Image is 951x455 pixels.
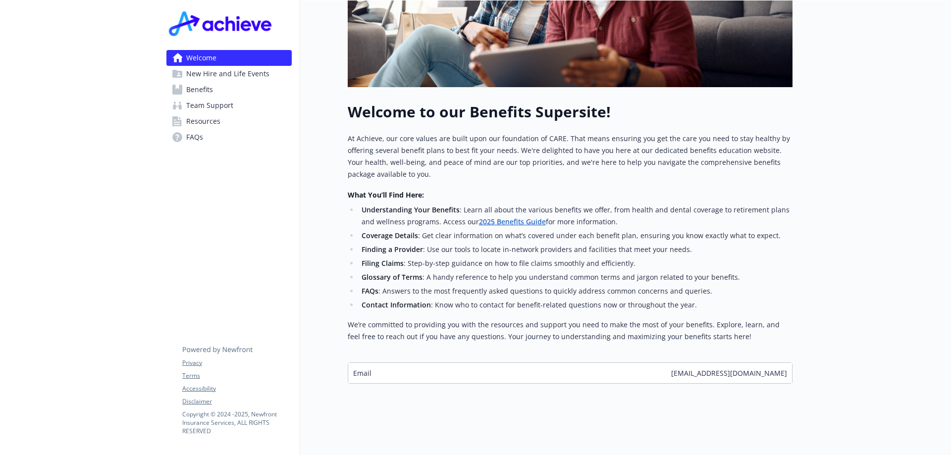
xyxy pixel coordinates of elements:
[166,129,292,145] a: FAQs
[348,133,792,180] p: At Achieve, our core values are built upon our foundation of CARE. That means ensuring you get th...
[182,410,291,435] p: Copyright © 2024 - 2025 , Newfront Insurance Services, ALL RIGHTS RESERVED
[362,286,378,296] strong: FAQs
[182,371,291,380] a: Terms
[166,82,292,98] a: Benefits
[186,98,233,113] span: Team Support
[479,217,546,226] a: 2025 Benefits Guide
[359,285,792,297] li: : Answers to the most frequently asked questions to quickly address common concerns and queries.
[359,244,792,255] li: : Use our tools to locate in-network providers and facilities that meet your needs.
[362,300,431,309] strong: Contact Information
[359,230,792,242] li: : Get clear information on what’s covered under each benefit plan, ensuring you know exactly what...
[186,129,203,145] span: FAQs
[362,272,423,282] strong: Glossary of Terms
[166,66,292,82] a: New Hire and Life Events
[359,204,792,228] li: : Learn all about the various benefits we offer, from health and dental coverage to retirement pl...
[186,50,216,66] span: Welcome
[166,50,292,66] a: Welcome
[182,358,291,367] a: Privacy
[359,257,792,269] li: : Step-by-step guidance on how to file claims smoothly and efficiently.
[359,299,792,311] li: : Know who to contact for benefit-related questions now or throughout the year.
[182,397,291,406] a: Disclaimer
[348,319,792,343] p: We’re committed to providing you with the resources and support you need to make the most of your...
[186,82,213,98] span: Benefits
[362,245,423,254] strong: Finding a Provider
[671,368,787,378] span: [EMAIL_ADDRESS][DOMAIN_NAME]
[182,384,291,393] a: Accessibility
[359,271,792,283] li: : A handy reference to help you understand common terms and jargon related to your benefits.
[166,98,292,113] a: Team Support
[353,368,371,378] span: Email
[186,66,269,82] span: New Hire and Life Events
[348,190,424,200] strong: What You’ll Find Here:
[166,113,292,129] a: Resources
[362,231,418,240] strong: Coverage Details
[362,258,404,268] strong: Filing Claims
[186,113,220,129] span: Resources
[362,205,460,214] strong: Understanding Your Benefits
[348,103,792,121] h1: Welcome to our Benefits Supersite!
